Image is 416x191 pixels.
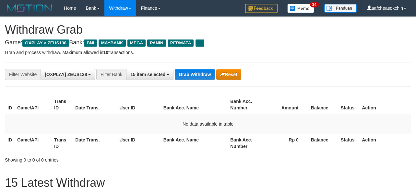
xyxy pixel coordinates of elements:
[15,134,52,152] th: Game/API
[359,95,411,114] th: Action
[338,95,360,114] th: Status
[264,95,308,114] th: Amount
[41,69,95,80] button: [OXPLAY] ZEUS138
[84,39,97,47] span: BNI
[52,95,73,114] th: Trans ID
[287,4,315,13] img: Button%20Memo.svg
[96,69,126,80] div: Filter Bank
[196,39,204,47] span: ...
[117,134,160,152] th: User ID
[324,4,357,13] img: panduan.png
[117,95,160,114] th: User ID
[338,134,360,152] th: Status
[161,134,228,152] th: Bank Acc. Name
[310,2,319,7] span: 34
[5,39,411,46] h4: Game: Bank:
[73,134,117,152] th: Date Trans.
[52,134,73,152] th: Trans ID
[5,114,411,134] td: No data available in table
[130,72,165,77] span: 15 item selected
[216,69,241,80] button: Reset
[359,134,411,152] th: Action
[103,50,108,55] strong: 10
[5,3,54,13] img: MOTION_logo.png
[245,4,278,13] img: Feedback.jpg
[308,95,338,114] th: Balance
[127,39,146,47] span: MEGA
[5,176,411,189] h1: 15 Latest Withdraw
[161,95,228,114] th: Bank Acc. Name
[5,49,411,56] p: Grab and process withdraw. Maximum allowed is transactions.
[147,39,166,47] span: PANIN
[228,95,264,114] th: Bank Acc. Number
[168,39,194,47] span: PERMATA
[228,134,264,152] th: Bank Acc. Number
[126,69,173,80] button: 15 item selected
[5,134,15,152] th: ID
[308,134,338,152] th: Balance
[264,134,308,152] th: Rp 0
[15,95,52,114] th: Game/API
[5,95,15,114] th: ID
[22,39,69,47] span: OXPLAY > ZEUS138
[5,69,41,80] div: Filter Website
[5,23,411,36] h1: Withdraw Grab
[5,154,169,163] div: Showing 0 to 0 of 0 entries
[45,72,87,77] span: [OXPLAY] ZEUS138
[99,39,126,47] span: MAYBANK
[175,69,215,80] button: Grab Withdraw
[73,95,117,114] th: Date Trans.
